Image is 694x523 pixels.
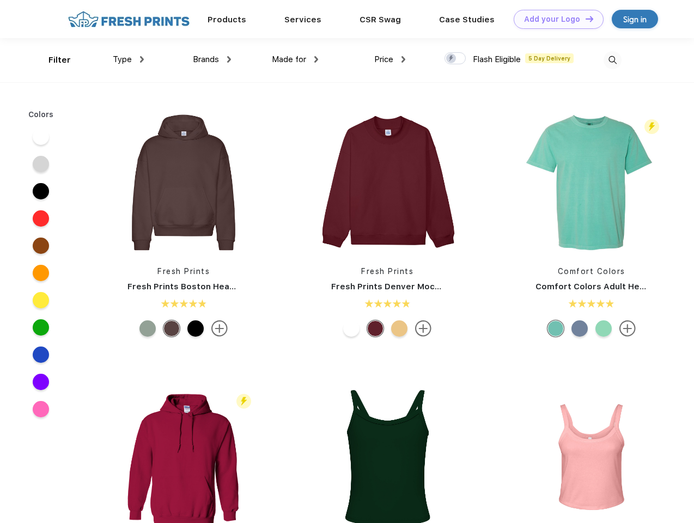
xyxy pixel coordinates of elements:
[612,10,658,28] a: Sign in
[361,267,413,276] a: Fresh Prints
[227,56,231,63] img: dropdown.png
[315,110,460,255] img: func=resize&h=266
[619,320,636,337] img: more.svg
[558,267,625,276] a: Comfort Colors
[604,51,622,69] img: desktop_search.svg
[547,320,564,337] div: Chalky Mint
[391,320,407,337] div: Bahama Yellow
[314,56,318,63] img: dropdown.png
[595,320,612,337] div: Island Reef
[236,394,251,409] img: flash_active_toggle.svg
[111,110,256,255] img: func=resize&h=266
[272,54,306,64] span: Made for
[331,282,568,291] a: Fresh Prints Denver Mock Neck Heavyweight Sweatshirt
[401,56,405,63] img: dropdown.png
[48,54,71,66] div: Filter
[586,16,593,22] img: DT
[65,10,193,29] img: fo%20logo%202.webp
[193,54,219,64] span: Brands
[374,54,393,64] span: Price
[524,15,580,24] div: Add your Logo
[571,320,588,337] div: Blue Jean
[20,109,62,120] div: Colors
[623,13,647,26] div: Sign in
[157,267,210,276] a: Fresh Prints
[519,110,664,255] img: func=resize&h=266
[415,320,431,337] img: more.svg
[525,53,574,63] span: 5 Day Delivery
[163,320,180,337] div: Dark Chocolate
[127,282,300,291] a: Fresh Prints Boston Heavyweight Hoodie
[211,320,228,337] img: more.svg
[367,320,383,337] div: Crimson Red
[208,15,246,25] a: Products
[644,119,659,134] img: flash_active_toggle.svg
[113,54,132,64] span: Type
[140,56,144,63] img: dropdown.png
[139,320,156,337] div: Sage Green
[473,54,521,64] span: Flash Eligible
[187,320,204,337] div: Black
[343,320,360,337] div: White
